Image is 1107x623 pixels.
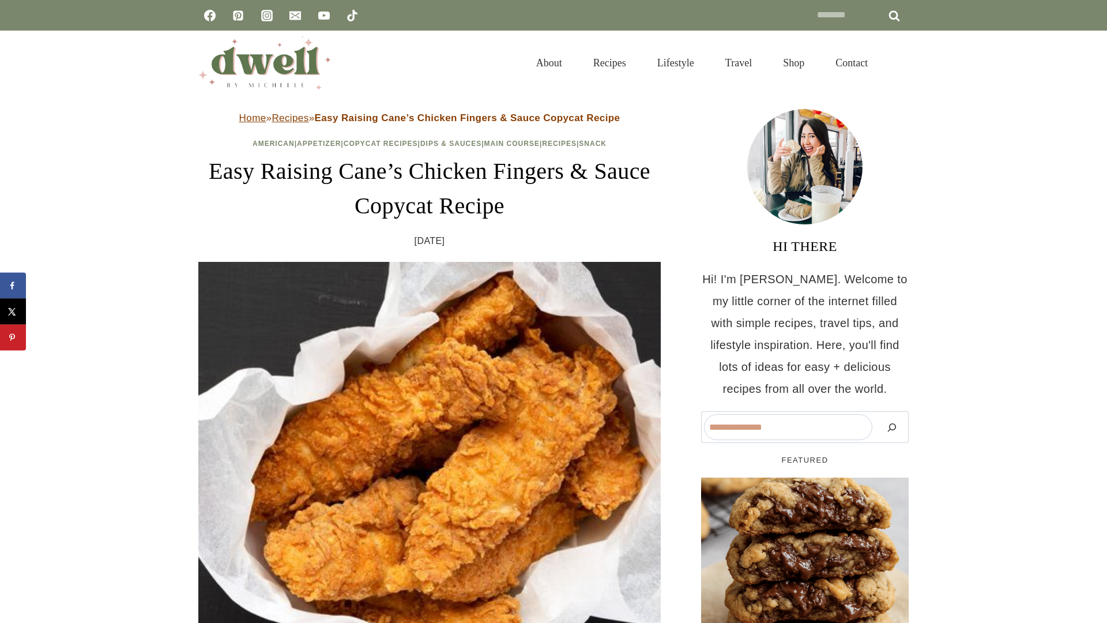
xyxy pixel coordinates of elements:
a: Facebook [198,4,221,27]
button: View Search Form [889,53,909,73]
a: Shop [767,43,820,83]
a: TikTok [341,4,364,27]
a: Snack [579,140,607,148]
h5: FEATURED [701,455,909,466]
h3: HI THERE [701,236,909,257]
a: Travel [710,43,767,83]
time: [DATE] [415,232,445,250]
h1: Easy Raising Cane’s Chicken Fingers & Sauce Copycat Recipe [198,154,661,223]
a: Appetizer [297,140,341,148]
a: Home [239,112,266,123]
img: DWELL by michelle [198,36,331,89]
strong: Easy Raising Cane’s Chicken Fingers & Sauce Copycat Recipe [314,112,620,123]
a: Recipes [578,43,642,83]
button: Search [878,414,906,440]
a: About [521,43,578,83]
a: Lifestyle [642,43,710,83]
a: American [253,140,295,148]
a: Instagram [255,4,278,27]
a: Recipes [542,140,577,148]
a: Dips & Sauces [420,140,481,148]
span: » » [239,112,620,123]
a: Recipes [272,112,308,123]
span: | | | | | | [253,140,607,148]
a: Contact [820,43,883,83]
a: Main Course [484,140,540,148]
a: Copycat Recipes [344,140,418,148]
p: Hi! I'm [PERSON_NAME]. Welcome to my little corner of the internet filled with simple recipes, tr... [701,268,909,400]
a: Email [284,4,307,27]
a: YouTube [312,4,336,27]
nav: Primary Navigation [521,43,883,83]
a: Pinterest [227,4,250,27]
